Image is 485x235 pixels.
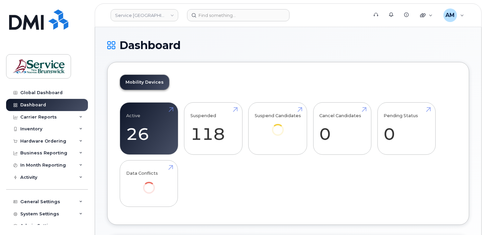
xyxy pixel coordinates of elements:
a: Cancel Candidates 0 [319,106,365,151]
a: Data Conflicts [126,164,172,203]
a: Active 26 [126,106,172,151]
a: Suspend Candidates [255,106,301,145]
a: Suspended 118 [190,106,236,151]
h1: Dashboard [107,39,469,51]
a: Pending Status 0 [384,106,429,151]
a: Mobility Devices [120,75,169,90]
